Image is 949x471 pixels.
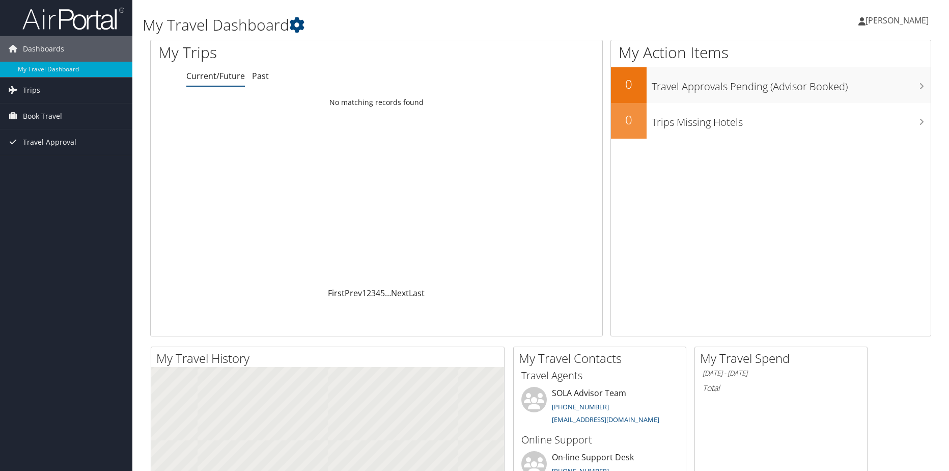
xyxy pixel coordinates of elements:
span: Travel Approval [23,129,76,155]
h6: [DATE] - [DATE] [703,369,859,378]
h3: Travel Approvals Pending (Advisor Booked) [652,74,931,94]
h2: 0 [611,111,647,128]
a: 5 [380,287,385,299]
h2: My Travel History [156,350,504,367]
a: 4 [376,287,380,299]
a: [PHONE_NUMBER] [552,402,609,411]
h2: My Travel Spend [700,350,867,367]
img: airportal-logo.png [22,7,124,31]
a: [EMAIL_ADDRESS][DOMAIN_NAME] [552,415,659,424]
h3: Travel Agents [521,369,678,383]
h3: Online Support [521,433,678,447]
a: Past [252,70,269,82]
h1: My Trips [158,42,406,63]
h1: My Travel Dashboard [143,14,674,36]
h1: My Action Items [611,42,931,63]
span: Trips [23,77,40,103]
a: Current/Future [186,70,245,82]
span: Book Travel [23,103,62,129]
a: Last [409,287,425,299]
h3: Trips Missing Hotels [652,110,931,129]
span: Dashboards [23,36,64,62]
a: 2 [367,287,371,299]
a: 1 [362,287,367,299]
a: 0Travel Approvals Pending (Advisor Booked) [611,67,931,103]
a: 3 [371,287,376,299]
a: [PERSON_NAME] [858,5,939,36]
li: SOLA Advisor Team [516,387,683,429]
a: 0Trips Missing Hotels [611,103,931,139]
span: [PERSON_NAME] [866,15,929,26]
td: No matching records found [151,93,602,112]
h6: Total [703,382,859,394]
a: Prev [345,287,362,299]
h2: 0 [611,75,647,93]
h2: My Travel Contacts [519,350,686,367]
a: First [328,287,345,299]
span: … [385,287,391,299]
a: Next [391,287,409,299]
